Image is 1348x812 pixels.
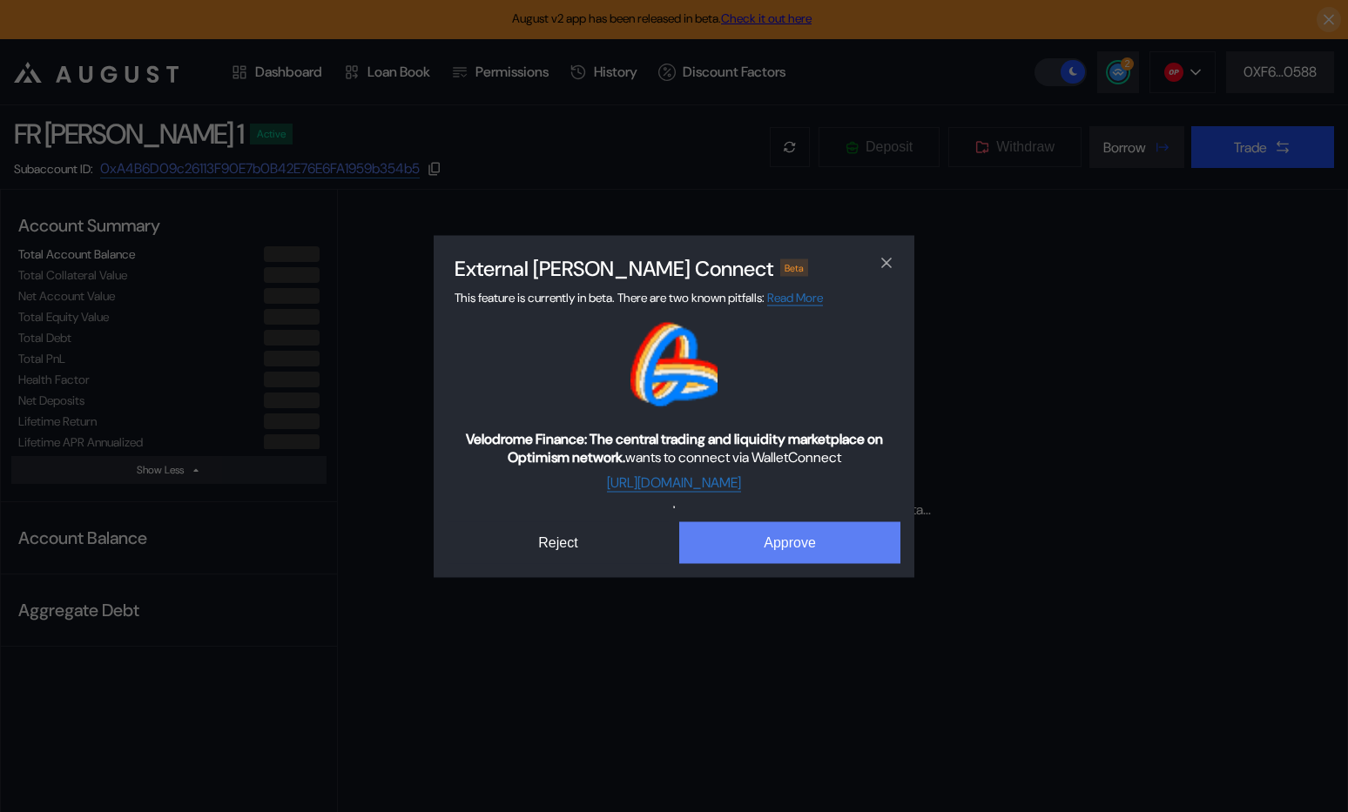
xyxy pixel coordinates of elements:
[767,289,823,305] a: Read More
[780,258,808,276] div: Beta
[455,254,773,281] h2: External [PERSON_NAME] Connect
[466,429,883,466] b: Velodrome Finance: The central trading and liquidity marketplace on Optimism network.
[607,473,741,492] a: [URL][DOMAIN_NAME]
[630,320,718,407] img: Velodrome Finance: The central trading and liquidity marketplace on Optimism network. logo
[448,521,669,563] button: Reject
[455,289,823,305] span: This feature is currently in beta. There are two known pitfalls:
[448,429,900,466] span: wants to connect via WalletConnect
[873,249,900,277] button: close modal
[679,521,900,563] button: Approve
